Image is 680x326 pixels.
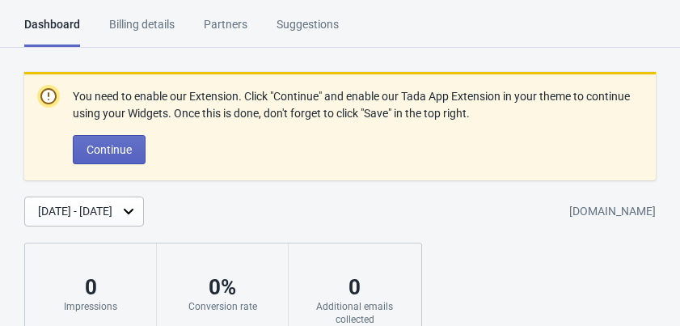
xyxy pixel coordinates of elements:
[41,300,140,313] div: Impressions
[109,16,175,44] div: Billing details
[41,274,140,300] div: 0
[173,274,272,300] div: 0 %
[73,135,146,164] button: Continue
[612,261,664,310] iframe: chat widget
[204,16,247,44] div: Partners
[38,203,112,220] div: [DATE] - [DATE]
[24,16,80,47] div: Dashboard
[305,300,404,326] div: Additional emails collected
[73,88,643,122] p: You need to enable our Extension. Click "Continue" and enable our Tada App Extension in your them...
[305,274,404,300] div: 0
[277,16,339,44] div: Suggestions
[173,300,272,313] div: Conversion rate
[87,143,132,156] span: Continue
[569,197,656,227] div: [DOMAIN_NAME]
